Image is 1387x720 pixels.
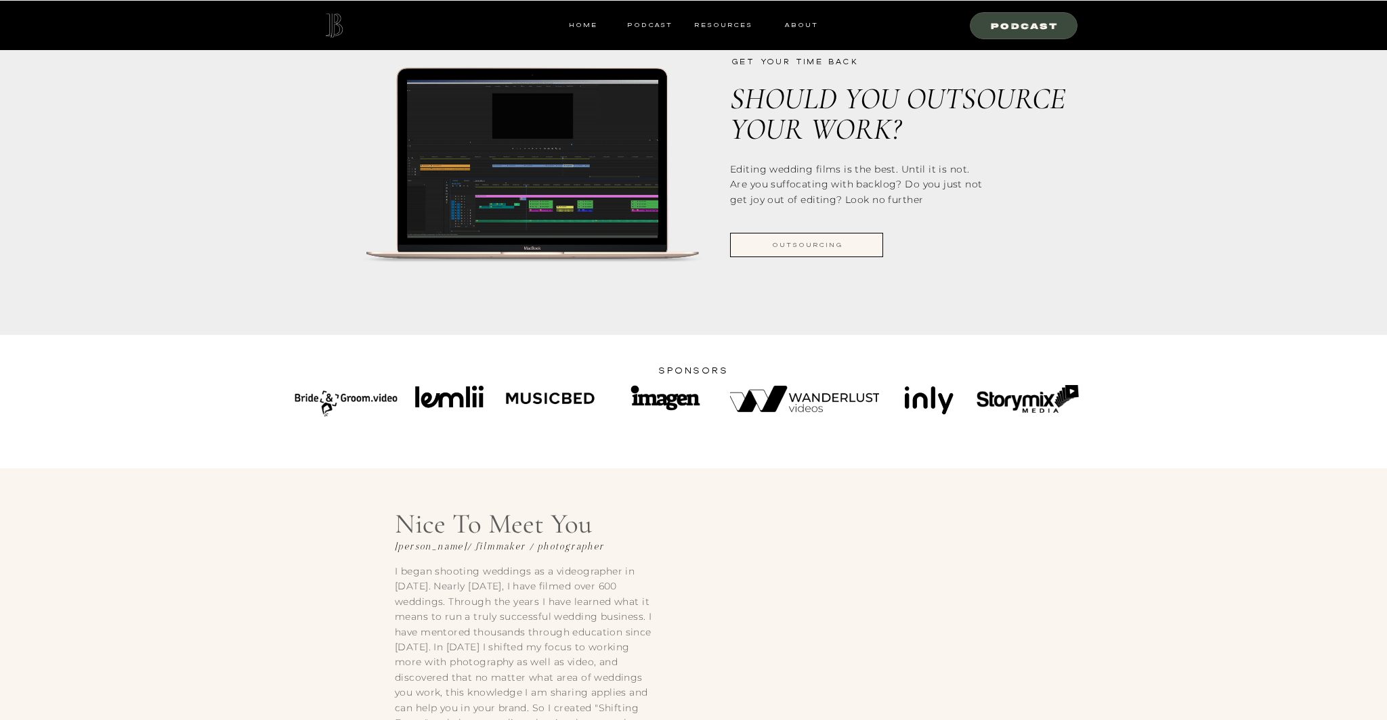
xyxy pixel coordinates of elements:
a: Podcast [623,19,677,31]
a: HOME [569,19,597,31]
p: should you outsource your work? [730,83,1067,150]
a: outsourcing [731,239,883,251]
a: Podcast [979,19,1071,31]
p: Nice to meet you [395,505,645,545]
h1: sponsors [622,363,765,390]
p: get your time back [731,55,989,68]
p: Editing wedding films is the best. Until it is not. Are you suffocating with backlog? Do you just... [730,162,987,212]
a: ABOUT [784,19,818,31]
a: resources [689,19,752,31]
h3: [PERSON_NAME]/ Filmmaker / Photographer [395,540,645,553]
